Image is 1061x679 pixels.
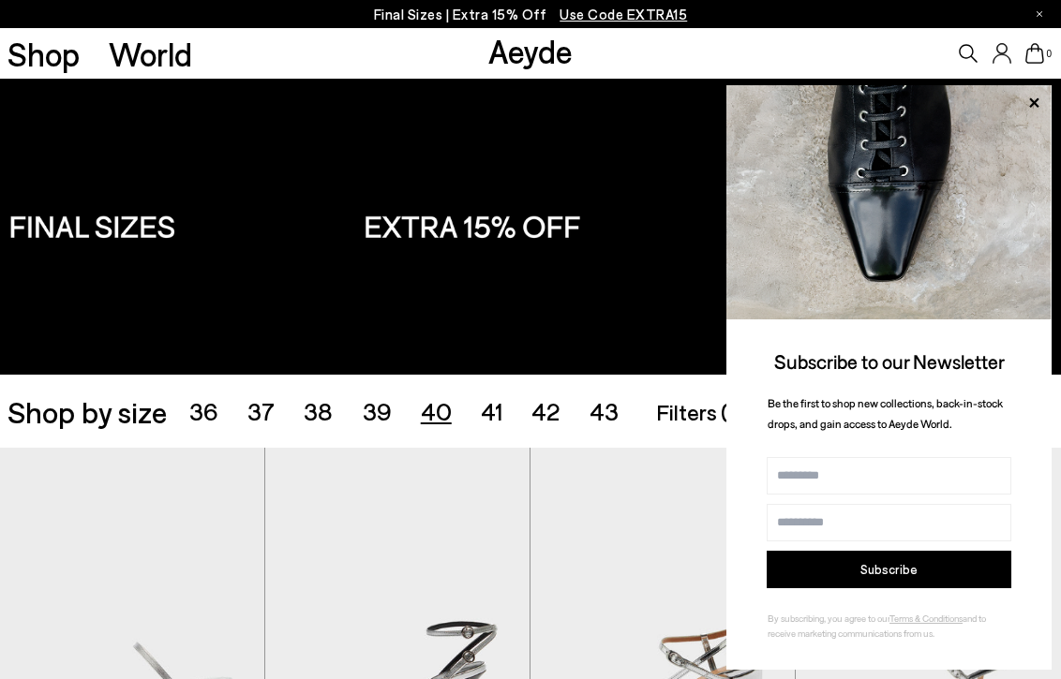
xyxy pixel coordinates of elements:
span: 37 [247,396,275,425]
span: 43 [590,396,619,425]
span: Shop by size [7,396,167,426]
span: 40 [421,396,452,425]
a: Aeyde [488,31,573,70]
span: 0 [1044,49,1054,59]
a: 0 [1025,43,1044,64]
span: (1) [721,401,742,423]
span: By subscribing, you agree to our [768,613,889,624]
span: 36 [189,396,218,425]
img: ca3f721fb6ff708a270709c41d776025.jpg [726,85,1052,319]
p: Final Sizes | Extra 15% Off [374,3,688,26]
button: Subscribe [767,551,1011,588]
span: 39 [363,396,392,425]
a: World [109,37,192,70]
a: Terms & Conditions [889,613,963,624]
span: Navigate to /collections/ss25-final-sizes [560,6,687,22]
span: 41 [481,396,502,425]
span: Filters [656,398,717,425]
span: Subscribe to our Newsletter [774,349,1005,373]
span: 42 [531,396,560,425]
span: 38 [304,396,333,425]
a: Shop [7,37,80,70]
span: Be the first to shop new collections, back-in-stock drops, and gain access to Aeyde World. [768,396,1003,431]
